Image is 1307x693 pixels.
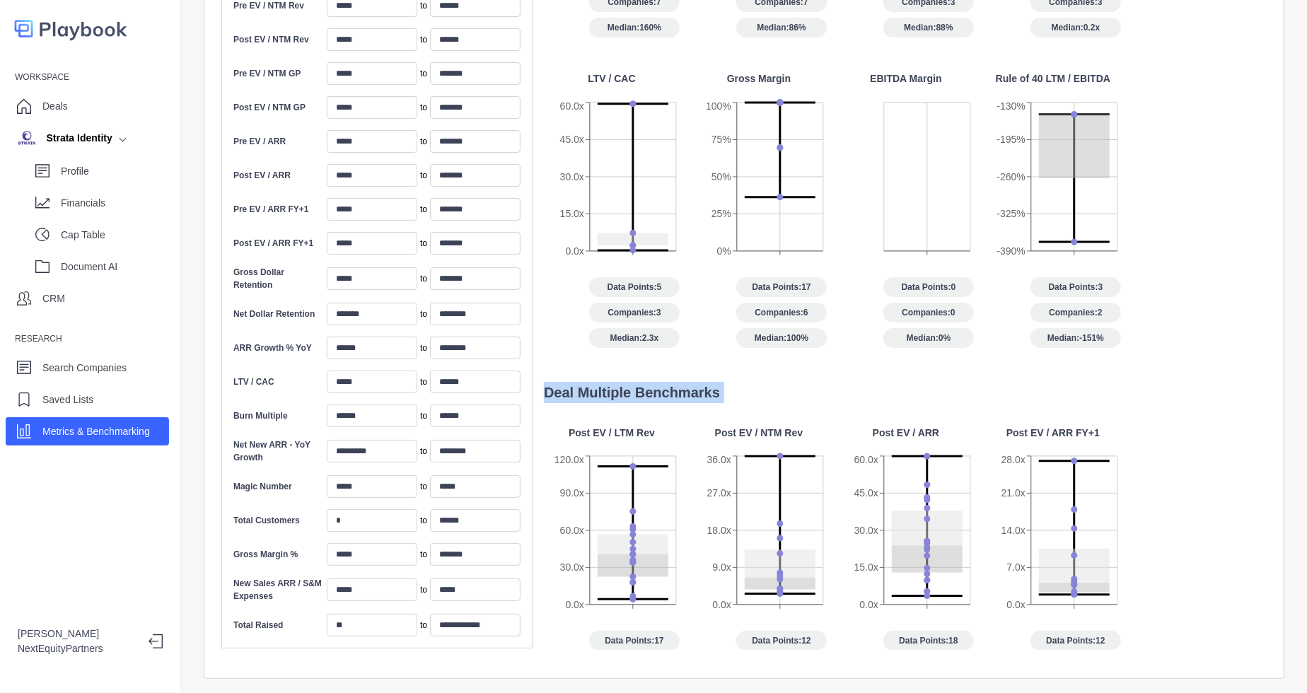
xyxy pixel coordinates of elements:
tspan: 7.0x [1007,562,1026,573]
p: Financials [61,196,169,211]
tspan: 28.0x [1001,455,1026,466]
span: to [420,375,427,388]
p: Post EV / ARR FY+1 [1006,426,1100,441]
tspan: 0% [717,245,731,257]
tspan: 45.0x [560,134,584,145]
span: Data Points: 5 [589,277,680,297]
p: Rule of 40 LTM / EBITDA [996,71,1110,86]
span: Data Points: 12 [736,631,827,651]
label: Pre EV / NTM GP [233,67,301,80]
tspan: 0.0x [1007,599,1026,610]
span: to [420,101,427,114]
tspan: 60.0x [560,525,584,536]
span: to [420,135,427,148]
tspan: 27.0x [707,488,731,499]
span: to [420,33,427,46]
span: to [420,514,427,527]
p: Cap Table [61,228,169,243]
tspan: -195% [997,134,1026,145]
span: Companies: 0 [883,303,974,322]
label: Total Customers [233,514,300,527]
label: LTV / CAC [233,375,274,388]
tspan: 0.0x [566,245,584,257]
p: NextEquityPartners [18,641,137,656]
span: to [420,480,427,493]
span: Median: -151% [1030,328,1121,348]
span: Data Points: 17 [589,631,680,651]
span: to [420,445,427,458]
p: Deal Multiple Benchmarks [544,382,1255,403]
tspan: 90.0x [560,488,584,499]
tspan: 14.0x [1001,525,1026,536]
p: [PERSON_NAME] [18,627,137,641]
span: to [420,203,427,216]
label: Total Raised [233,619,283,631]
span: Median: 0.2x [1030,18,1121,37]
p: Profile [61,164,169,179]
tspan: 100% [706,100,731,112]
p: Metrics & Benchmarking [42,424,150,439]
tspan: 30.0x [560,562,584,573]
span: to [420,409,427,422]
span: Median: 2.3x [589,328,680,348]
tspan: 60.0x [560,100,584,112]
span: Companies: 3 [589,303,680,322]
span: Median: 100% [736,328,827,348]
label: Post EV / NTM GP [233,101,306,114]
span: Data Points: 0 [883,277,974,297]
tspan: 50% [711,171,731,182]
tspan: 0.0x [713,599,731,610]
p: Saved Lists [42,392,93,407]
label: Gross Dollar Retention [233,266,324,291]
p: Document AI [61,260,169,274]
span: Median: 88% [883,18,974,37]
span: Data Points: 12 [1030,631,1121,651]
tspan: 9.0x [713,562,731,573]
span: to [420,169,427,182]
img: logo-colored [14,14,127,43]
label: Burn Multiple [233,409,288,422]
tspan: -390% [997,245,1026,257]
p: Post EV / ARR [873,426,939,441]
tspan: 18.0x [707,525,731,536]
label: Net Dollar Retention [233,308,315,320]
tspan: 30.0x [560,171,584,182]
label: Post EV / ARR FY+1 [233,237,313,250]
span: Median: 86% [736,18,827,37]
p: EBITDA Margin [870,71,941,86]
label: Gross Margin % [233,548,298,561]
span: Data Points: 18 [883,631,974,651]
span: to [420,308,427,320]
tspan: 120.0x [554,455,584,466]
span: to [420,619,427,631]
tspan: 15.0x [854,562,878,573]
span: Median: 160% [589,18,680,37]
p: Search Companies [42,361,127,375]
tspan: 36.0x [707,455,731,466]
div: Strata Identity [18,131,112,146]
tspan: 15.0x [560,208,584,219]
label: Net New ARR - YoY Growth [233,438,324,464]
p: Deals [42,99,68,114]
span: Companies: 6 [736,303,827,322]
tspan: 21.0x [1001,488,1026,499]
tspan: 60.0x [854,455,878,466]
span: Companies: 2 [1030,303,1121,322]
span: Median: 0% [883,328,974,348]
tspan: 75% [711,134,731,145]
span: to [420,67,427,80]
label: ARR Growth % YoY [233,342,312,354]
label: Magic Number [233,480,292,493]
tspan: 45.0x [854,488,878,499]
tspan: -325% [997,208,1026,219]
span: Data Points: 17 [736,277,827,297]
p: Post EV / LTM Rev [569,426,655,441]
label: Pre EV / ARR FY+1 [233,203,309,216]
tspan: 30.0x [854,525,878,536]
label: Pre EV / ARR [233,135,286,148]
p: Post EV / NTM Rev [715,426,803,441]
tspan: 0.0x [566,599,584,610]
tspan: 0.0x [860,599,878,610]
span: to [420,237,427,250]
label: New Sales ARR / S&M Expenses [233,577,324,602]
